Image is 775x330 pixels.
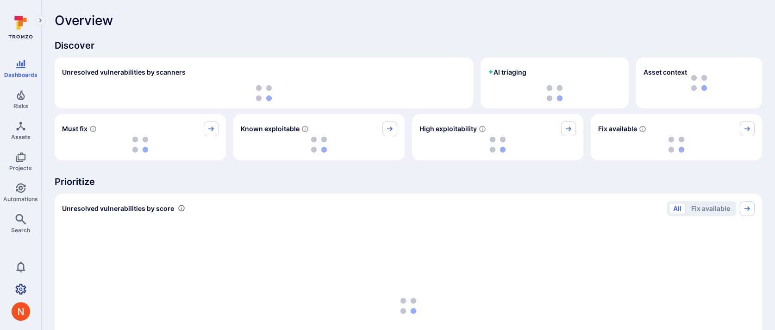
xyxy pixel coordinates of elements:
[301,125,309,133] svg: Confirmed exploitable by KEV
[644,68,687,77] span: Asset context
[12,302,30,321] img: ACg8ocIprwjrgDQnDsNSk9Ghn5p5-B8DpAKWoJ5Gi9syOE4K59tr4Q=s96-c
[4,71,37,78] span: Dashboards
[3,196,38,203] span: Automations
[62,85,466,101] div: loading spinner
[12,302,30,321] div: Neeren Patki
[241,124,300,133] span: Known exploitable
[13,102,28,109] span: Risks
[55,114,226,160] div: Must fix
[37,17,44,25] i: Expand navigation menu
[419,124,477,133] span: High exploitability
[62,204,174,213] span: Unresolved vulnerabilities by score
[55,13,113,28] span: Overview
[62,136,219,153] div: loading spinner
[547,85,562,101] img: Loading...
[412,114,583,160] div: High exploitability
[241,136,397,153] div: loading spinner
[687,203,734,214] button: Fix available
[419,136,576,153] div: loading spinner
[132,137,148,152] img: Loading...
[89,125,97,133] svg: Risk score >=40 , missed SLA
[62,124,87,133] span: Must fix
[233,114,405,160] div: Known exploitable
[598,124,637,133] span: Fix available
[479,125,486,133] svg: EPSS score ≥ 0.7
[55,175,762,188] span: Prioritize
[490,137,506,152] img: Loading...
[62,68,186,77] h2: Unresolved vulnerabilities by scanners
[400,298,416,314] img: Loading...
[669,203,686,214] button: All
[669,137,684,152] img: Loading...
[11,133,31,140] span: Assets
[11,227,30,234] span: Search
[9,165,32,171] span: Projects
[35,15,46,26] button: Expand navigation menu
[591,114,762,160] div: Fix available
[488,68,526,77] h2: AI triaging
[178,203,185,213] div: Number of vulnerabilities in status 'Open' 'Triaged' and 'In process' grouped by score
[598,136,755,153] div: loading spinner
[55,39,762,52] span: Discover
[256,85,272,101] img: Loading...
[311,137,327,152] img: Loading...
[488,85,621,101] div: loading spinner
[639,125,646,133] svg: Vulnerabilities with fix available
